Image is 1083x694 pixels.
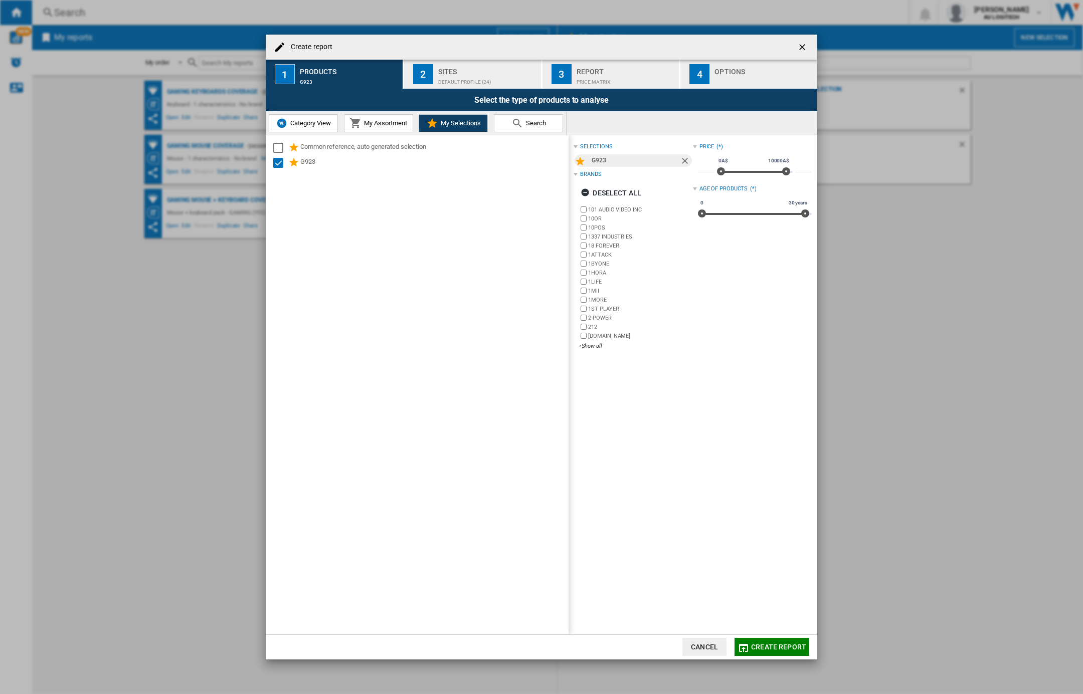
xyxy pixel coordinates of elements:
[682,638,727,656] button: Cancel
[581,224,587,230] input: brand.name
[735,638,809,656] button: Create report
[300,74,399,85] div: G923
[581,297,587,303] input: brand.name
[588,305,692,313] label: 1ST PLAYER
[581,261,587,267] input: brand.name
[413,64,433,84] div: 2
[581,206,587,212] input: brand.name
[438,119,481,127] span: My Selections
[588,269,692,277] label: 1HORA
[266,60,404,89] button: 1 Products G923
[699,185,748,193] div: Age of products
[588,278,692,286] label: 1LIFE
[300,142,567,154] div: Common reference, auto generated selection
[699,199,705,207] span: 0
[404,60,542,89] button: 2 Sites Default profile (24)
[767,157,791,165] span: 10000A$
[581,184,641,202] div: Deselect all
[438,64,537,74] div: Sites
[751,643,806,651] span: Create report
[300,157,567,169] div: G923
[592,154,679,167] div: G923
[581,324,587,330] input: brand.name
[286,42,332,52] h4: Create report
[588,332,692,340] label: [DOMAIN_NAME]
[543,60,680,89] button: 3 Report Price Matrix
[580,170,601,178] div: Brands
[438,74,537,85] div: Default profile (24)
[588,215,692,222] label: 10OR
[689,64,709,84] div: 4
[787,199,809,207] span: 30 years
[588,251,692,259] label: 1ATTACK
[523,119,546,127] span: Search
[588,296,692,304] label: 1MORE
[273,142,288,154] md-checkbox: Select
[588,314,692,322] label: 2-POWER
[581,306,587,312] input: brand.name
[588,206,692,213] label: 101 AUDIO VIDEO INC
[581,234,587,240] input: brand.name
[588,287,692,295] label: 1MII
[494,114,563,132] button: Search
[581,279,587,285] input: brand.name
[581,215,587,221] input: brand.name
[577,64,675,74] div: Report
[275,64,295,84] div: 1
[793,37,813,57] button: getI18NText('BUTTONS.CLOSE_DIALOG')
[588,224,692,232] label: 10POS
[714,64,813,74] div: Options
[552,64,572,84] div: 3
[300,64,399,74] div: Products
[581,252,587,258] input: brand.name
[588,233,692,241] label: 1337 INDUSTRIES
[717,157,730,165] span: 0A$
[680,156,692,168] ng-md-icon: Remove
[276,117,288,129] img: wiser-icon-blue.png
[362,119,407,127] span: My Assortment
[588,323,692,331] label: 212
[588,260,692,268] label: 1BYONE
[588,242,692,250] label: 18 FOREVER
[288,119,331,127] span: Category View
[266,89,817,111] div: Select the type of products to analyse
[269,114,338,132] button: Category View
[580,143,612,151] div: selections
[419,114,488,132] button: My Selections
[344,114,413,132] button: My Assortment
[581,243,587,249] input: brand.name
[273,157,288,169] md-checkbox: Select
[581,333,587,339] input: brand.name
[581,315,587,321] input: brand.name
[581,288,587,294] input: brand.name
[579,342,692,350] div: +Show all
[797,42,809,54] ng-md-icon: getI18NText('BUTTONS.CLOSE_DIALOG')
[581,270,587,276] input: brand.name
[578,184,644,202] button: Deselect all
[680,60,817,89] button: 4 Options
[699,143,714,151] div: Price
[577,74,675,85] div: Price Matrix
